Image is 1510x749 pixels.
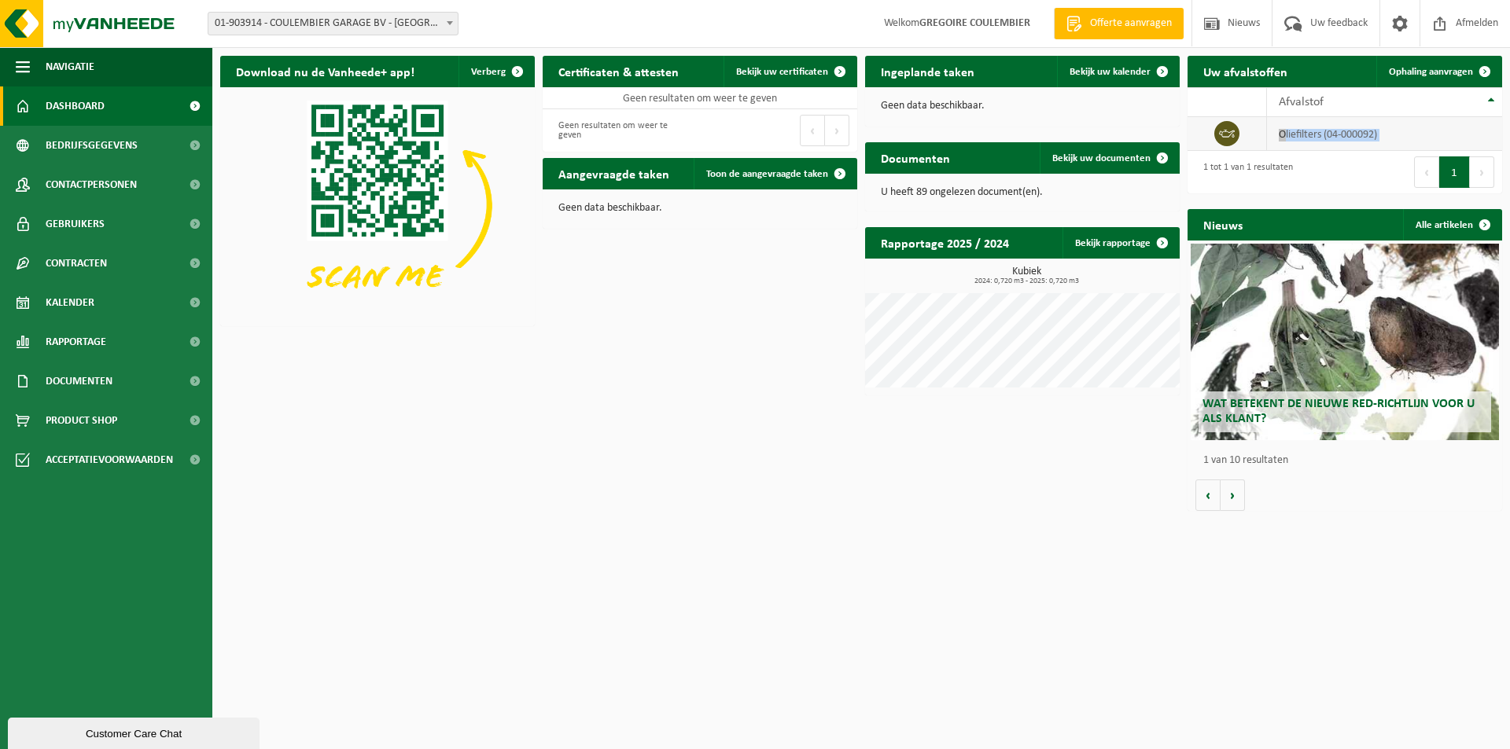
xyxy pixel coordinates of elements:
a: Ophaling aanvragen [1376,56,1501,87]
p: Geen data beschikbaar. [558,203,842,214]
h2: Download nu de Vanheede+ app! [220,56,430,86]
span: Rapportage [46,322,106,362]
button: Verberg [459,56,533,87]
a: Toon de aangevraagde taken [694,158,856,189]
button: Next [825,115,849,146]
td: Geen resultaten om weer te geven [543,87,857,109]
span: Afvalstof [1279,96,1324,108]
button: 1 [1439,156,1470,188]
td: oliefilters (04-000092) [1267,117,1502,151]
h2: Nieuws [1188,209,1258,240]
h2: Documenten [865,142,966,173]
span: Wat betekent de nieuwe RED-richtlijn voor u als klant? [1202,398,1475,425]
a: Bekijk uw documenten [1040,142,1178,174]
strong: GREGOIRE COULEMBIER [919,17,1030,29]
p: 1 van 10 resultaten [1203,455,1494,466]
div: Geen resultaten om weer te geven [551,113,692,148]
span: Offerte aanvragen [1086,16,1176,31]
span: Ophaling aanvragen [1389,67,1473,77]
span: Product Shop [46,401,117,440]
h2: Uw afvalstoffen [1188,56,1303,86]
span: Contactpersonen [46,165,137,204]
a: Bekijk rapportage [1063,227,1178,259]
h2: Rapportage 2025 / 2024 [865,227,1025,258]
a: Bekijk uw certificaten [724,56,856,87]
a: Bekijk uw kalender [1057,56,1178,87]
span: 2024: 0,720 m3 - 2025: 0,720 m3 [873,277,1180,285]
h2: Certificaten & attesten [543,56,694,86]
h3: Kubiek [873,266,1180,285]
span: Verberg [471,67,506,77]
span: 01-903914 - COULEMBIER GARAGE BV - AALBEKE [208,13,458,35]
p: U heeft 89 ongelezen document(en). [881,187,1164,198]
span: Navigatie [46,47,94,86]
button: Volgende [1221,479,1245,511]
iframe: chat widget [8,714,263,749]
a: Offerte aanvragen [1054,8,1184,39]
span: Kalender [46,283,94,322]
img: Download de VHEPlus App [220,87,535,323]
a: Wat betekent de nieuwe RED-richtlijn voor u als klant? [1191,244,1499,440]
p: Geen data beschikbaar. [881,101,1164,112]
span: Contracten [46,244,107,283]
span: Bekijk uw certificaten [736,67,828,77]
span: Bedrijfsgegevens [46,126,138,165]
button: Previous [800,115,825,146]
span: Bekijk uw documenten [1052,153,1151,163]
span: Gebruikers [46,204,105,244]
div: 1 tot 1 van 1 resultaten [1195,155,1293,189]
h2: Ingeplande taken [865,56,990,86]
button: Previous [1414,156,1439,188]
span: Bekijk uw kalender [1070,67,1151,77]
span: Toon de aangevraagde taken [706,169,828,179]
button: Vorige [1195,479,1221,511]
span: Dashboard [46,86,105,126]
h2: Aangevraagde taken [543,158,685,189]
a: Alle artikelen [1403,209,1501,240]
span: Documenten [46,362,112,401]
span: 01-903914 - COULEMBIER GARAGE BV - AALBEKE [208,12,459,35]
button: Next [1470,156,1494,188]
span: Acceptatievoorwaarden [46,440,173,479]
